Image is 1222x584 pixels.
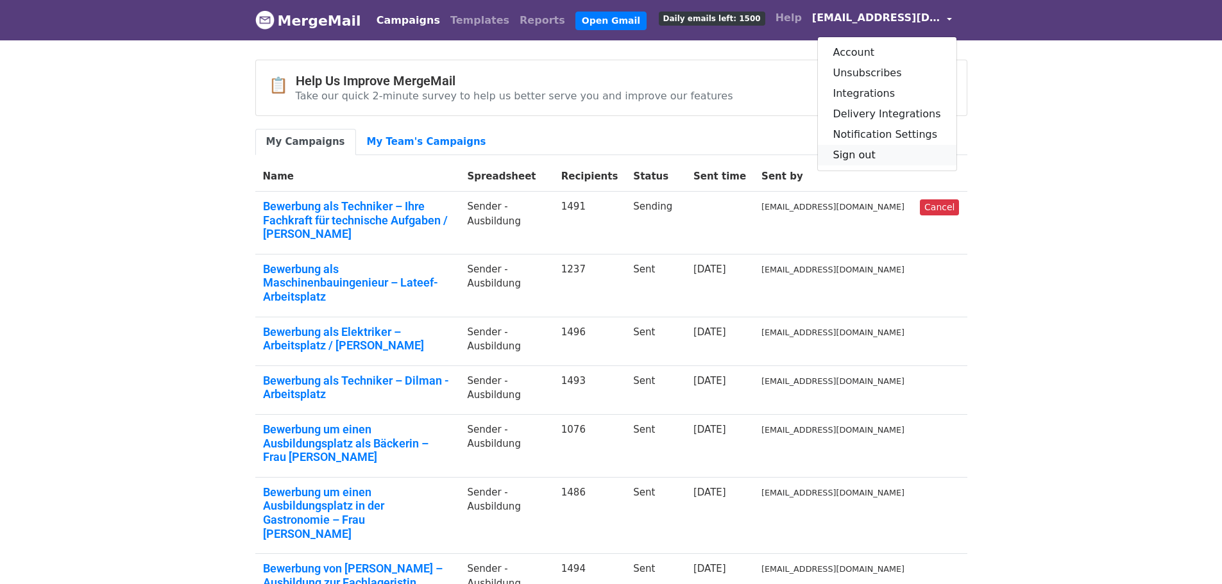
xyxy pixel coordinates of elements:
[554,254,626,317] td: 1237
[625,192,686,254] td: Sending
[459,317,553,365] td: Sender -Ausbildung
[459,414,553,477] td: Sender -Ausbildung
[761,564,904,574] small: [EMAIL_ADDRESS][DOMAIN_NAME]
[445,8,514,33] a: Templates
[693,563,726,574] a: [DATE]
[554,365,626,414] td: 1493
[770,5,807,31] a: Help
[459,192,553,254] td: Sender -Ausbildung
[554,414,626,477] td: 1076
[920,199,959,215] a: Cancel
[693,326,726,338] a: [DATE]
[818,124,956,145] a: Notification Settings
[693,487,726,498] a: [DATE]
[296,73,733,88] h4: Help Us Improve MergeMail
[371,8,445,33] a: Campaigns
[255,7,361,34] a: MergeMail
[625,477,686,553] td: Sent
[817,37,957,171] div: [EMAIL_ADDRESS][DOMAIN_NAME]
[654,5,770,31] a: Daily emails left: 1500
[1158,522,1222,584] div: Chat-Widget
[761,425,904,435] small: [EMAIL_ADDRESS][DOMAIN_NAME]
[625,317,686,365] td: Sent
[625,414,686,477] td: Sent
[818,145,956,165] a: Sign out
[263,374,452,401] a: Bewerbung als Techniker – Dilman -Arbeitsplatz
[761,265,904,274] small: [EMAIL_ADDRESS][DOMAIN_NAME]
[818,63,956,83] a: Unsubscribes
[356,129,497,155] a: My Team's Campaigns
[263,199,452,241] a: Bewerbung als Techniker – Ihre Fachkraft für technische Aufgaben / [PERSON_NAME]
[255,129,356,155] a: My Campaigns
[263,422,452,464] a: Bewerbung um einen Ausbildungsplatz als Bäckerin – Frau [PERSON_NAME]
[818,42,956,63] a: Account
[554,477,626,553] td: 1486
[761,376,904,386] small: [EMAIL_ADDRESS][DOMAIN_NAME]
[263,262,452,304] a: Bewerbung als Maschinenbauingenieur – Lateef-Arbeitsplatz
[554,162,626,192] th: Recipients
[625,254,686,317] td: Sent
[659,12,765,26] span: Daily emails left: 1500
[812,10,940,26] span: [EMAIL_ADDRESS][DOMAIN_NAME]
[693,375,726,387] a: [DATE]
[263,485,452,540] a: Bewerbung um einen Ausbildungsplatz in der Gastronomie – Frau [PERSON_NAME]
[459,254,553,317] td: Sender -Ausbildung
[761,202,904,212] small: [EMAIL_ADDRESS][DOMAIN_NAME]
[554,317,626,365] td: 1496
[514,8,570,33] a: Reports
[459,477,553,553] td: Sender -Ausbildung
[625,162,686,192] th: Status
[693,263,726,275] a: [DATE]
[296,89,733,103] p: Take our quick 2-minute survey to help us better serve you and improve our features
[754,162,912,192] th: Sent by
[269,76,296,95] span: 📋
[575,12,647,30] a: Open Gmail
[625,365,686,414] td: Sent
[263,325,452,353] a: Bewerbung als Elektriker – Arbeitsplatz / [PERSON_NAME]
[686,162,754,192] th: Sent time
[818,104,956,124] a: Delivery Integrations
[255,10,275,29] img: MergeMail logo
[761,488,904,497] small: [EMAIL_ADDRESS][DOMAIN_NAME]
[459,365,553,414] td: Sender -Ausbildung
[554,192,626,254] td: 1491
[255,162,460,192] th: Name
[459,162,553,192] th: Spreadsheet
[693,424,726,435] a: [DATE]
[807,5,957,35] a: [EMAIL_ADDRESS][DOMAIN_NAME]
[761,328,904,337] small: [EMAIL_ADDRESS][DOMAIN_NAME]
[818,83,956,104] a: Integrations
[1158,522,1222,584] iframe: Chat Widget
